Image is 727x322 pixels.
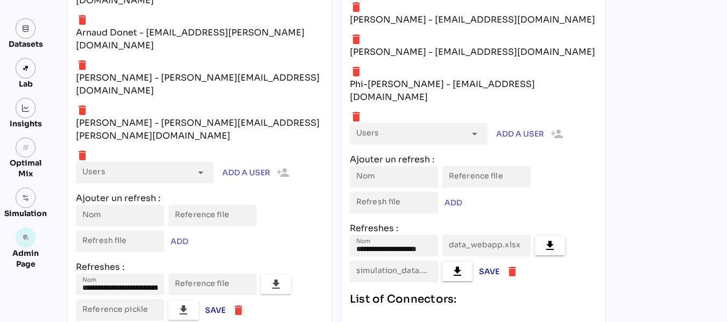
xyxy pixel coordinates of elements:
i: delete [232,304,245,317]
i: delete [350,33,363,46]
input: Nom [82,274,158,295]
img: data.svg [22,25,30,32]
img: settings.svg [22,194,30,202]
i: delete [76,149,89,162]
div: Lab [14,78,38,89]
div: Refreshes : [76,261,323,274]
button: ADD [442,194,464,211]
div: [PERSON_NAME] - [EMAIL_ADDRESS][DOMAIN_NAME] [350,46,595,59]
div: Simulation [4,208,47,219]
button: ADD [168,233,190,250]
i: delete [76,104,89,117]
button: Save [203,302,228,319]
div: Ajouter un refresh : [350,153,597,166]
button: Add a user [220,162,292,183]
input: Nom [356,235,432,256]
div: Datasets [9,39,43,49]
i: delete [350,65,363,78]
i: delete [76,13,89,26]
i: delete [76,59,89,71]
span: Add a user [222,166,270,179]
img: lab.svg [22,65,30,72]
span: Save [205,304,225,317]
i: file_download [177,304,190,317]
span: ADD [444,196,462,209]
div: Arnaud Donet - [EMAIL_ADDRESS][PERSON_NAME][DOMAIN_NAME] [76,26,323,52]
i: file_download [451,265,464,278]
i: delete [350,110,363,123]
div: Optimal Mix [4,158,47,179]
i: person_add [544,127,563,140]
i: delete [506,265,519,278]
div: Phi-[PERSON_NAME] - [EMAIL_ADDRESS][DOMAIN_NAME] [350,78,597,104]
input: Nom [82,205,158,226]
img: graph.svg [22,104,30,112]
i: arrow_drop_down [194,166,207,179]
div: Ajouter un refresh : [76,192,323,205]
button: Save [477,263,502,280]
input: Nom [356,166,432,188]
span: ADD [171,235,188,248]
div: [PERSON_NAME] - [PERSON_NAME][EMAIL_ADDRESS][PERSON_NAME][DOMAIN_NAME] [76,117,323,142]
span: Save [479,265,499,278]
button: Add a user [494,123,566,145]
i: file_download [544,239,556,252]
div: Admin Page [4,248,47,269]
div: List of Connectors: [350,291,597,308]
div: [PERSON_NAME] - [PERSON_NAME][EMAIL_ADDRESS][DOMAIN_NAME] [76,71,323,97]
div: [PERSON_NAME] - [EMAIL_ADDRESS][DOMAIN_NAME] [350,13,595,26]
i: file_download [270,278,283,291]
i: delete [350,1,363,13]
span: Add a user [496,127,544,140]
i: arrow_drop_down [468,127,481,140]
i: person_add [270,166,290,179]
div: Insights [10,118,42,129]
i: admin_panel_settings [22,234,30,241]
i: grain [22,144,30,152]
div: Refreshes : [350,222,597,235]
